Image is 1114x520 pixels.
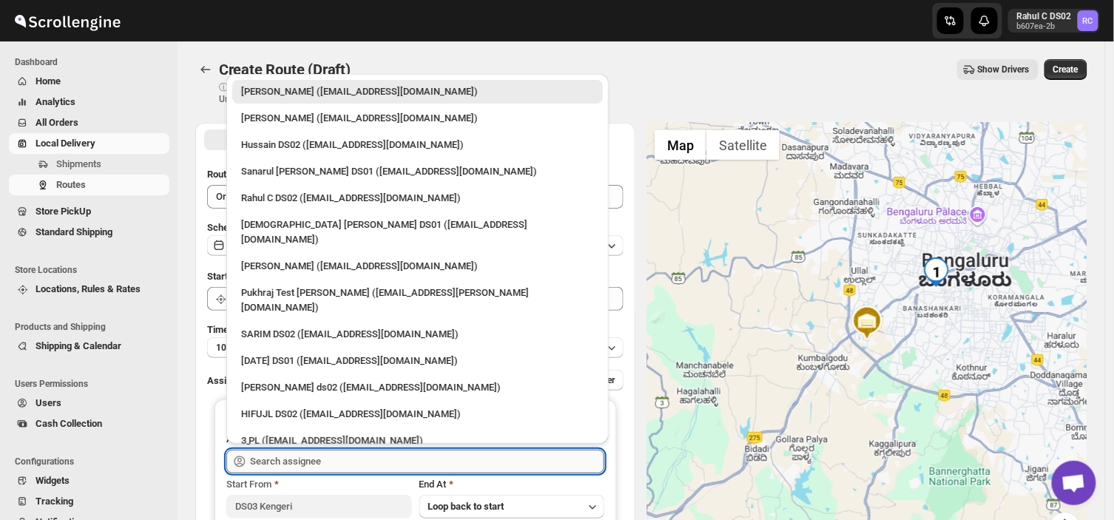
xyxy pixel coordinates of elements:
button: Loop back to start [419,495,604,519]
li: Raja DS01 (gasecig398@owlny.com) [226,346,609,373]
span: Start From [226,479,271,490]
span: Routes [56,179,86,190]
span: Products and Shipping [15,321,170,333]
input: Search assignee [250,450,604,473]
div: HIFUJL DS02 ([EMAIL_ADDRESS][DOMAIN_NAME]) [241,407,594,422]
div: [PERSON_NAME] ds02 ([EMAIL_ADDRESS][DOMAIN_NAME]) [241,380,594,395]
li: 3 PL (hello@home-run.co) [226,426,609,453]
div: [PERSON_NAME] ([EMAIL_ADDRESS][DOMAIN_NAME]) [241,111,594,126]
span: Loop back to start [428,501,504,512]
span: All Orders [36,117,78,128]
img: ScrollEngine [12,2,123,39]
span: Scheduled for [207,222,266,233]
text: RC [1083,16,1093,26]
li: SARIM DS02 (xititor414@owlny.com) [226,320,609,346]
span: Shipments [56,158,101,169]
button: All Route Options [204,129,414,150]
div: Rahul C DS02 ([EMAIL_ADDRESS][DOMAIN_NAME]) [241,191,594,206]
span: Create [1053,64,1078,75]
span: Users Permissions [15,378,170,390]
button: Widgets [9,470,169,491]
span: Home [36,75,61,87]
button: Show satellite imagery [706,130,780,160]
button: Cash Collection [9,413,169,434]
div: End At [419,477,604,492]
button: 10 minutes [207,337,624,358]
span: Start Location (Warehouse) [207,271,324,282]
p: ⓘ Shipments can also be added from Shipments menu Unrouted tab [219,81,452,105]
div: [PERSON_NAME] ([EMAIL_ADDRESS][DOMAIN_NAME]) [241,84,594,99]
span: Route Name [207,169,259,180]
div: 3 PL ([EMAIL_ADDRESS][DOMAIN_NAME]) [241,433,594,448]
li: Mujakkir Benguli (voweh79617@daypey.com) [226,104,609,130]
span: Standard Shipping [36,226,112,237]
li: HIFUJL DS02 (cepali9173@intady.com) [226,399,609,426]
div: [DATE] DS01 ([EMAIL_ADDRESS][DOMAIN_NAME]) [241,354,594,368]
li: Rashidul ds02 (vaseno4694@minduls.com) [226,373,609,399]
span: Configurations [15,456,170,467]
button: Create [1044,59,1087,80]
span: Store Locations [15,264,170,276]
span: Create Route (Draft) [219,61,351,78]
input: Eg: Bengaluru Route [207,185,624,209]
p: Rahul C DS02 [1017,10,1072,22]
button: Show Drivers [957,59,1039,80]
div: [PERSON_NAME] ([EMAIL_ADDRESS][DOMAIN_NAME]) [241,259,594,274]
button: Show street map [655,130,706,160]
p: b607ea-2b [1017,22,1072,31]
button: Routes [195,59,216,80]
button: All Orders [9,112,169,133]
span: Rahul C DS02 [1078,10,1098,31]
button: User menu [1008,9,1100,33]
button: Shipping & Calendar [9,336,169,357]
span: Show Drivers [978,64,1030,75]
span: 10 minutes [216,342,260,354]
span: Time Per Stop [207,324,267,335]
li: Sanarul Haque DS01 (fefifag638@adosnan.com) [226,157,609,183]
span: Store PickUp [36,206,91,217]
div: SARIM DS02 ([EMAIL_ADDRESS][DOMAIN_NAME]) [241,327,594,342]
span: Tracking [36,496,73,507]
button: Routes [9,175,169,195]
button: Analytics [9,92,169,112]
button: Locations, Rules & Rates [9,279,169,300]
span: Shipping & Calendar [36,340,121,351]
button: [DATE]|[DATE] [207,235,624,256]
span: Analytics [36,96,75,107]
button: Tracking [9,491,169,512]
span: Local Delivery [36,138,95,149]
li: Hussain DS02 (jarav60351@abatido.com) [226,130,609,157]
div: Pukhraj Test [PERSON_NAME] ([EMAIL_ADDRESS][PERSON_NAME][DOMAIN_NAME]) [241,286,594,315]
span: Cash Collection [36,418,102,429]
div: 1 [922,257,951,287]
li: Pukhraj Test Grewal (lesogip197@pariag.com) [226,278,609,320]
span: Dashboard [15,56,170,68]
div: [DEMOGRAPHIC_DATA] [PERSON_NAME] DS01 ([EMAIL_ADDRESS][DOMAIN_NAME]) [241,217,594,247]
li: Rahul Chopra (pukhraj@home-run.co) [226,80,609,104]
div: Sanarul [PERSON_NAME] DS01 ([EMAIL_ADDRESS][DOMAIN_NAME]) [241,164,594,179]
button: Shipments [9,154,169,175]
a: Open chat [1052,461,1096,505]
span: Users [36,397,61,408]
span: Assign to [207,375,247,386]
span: Locations, Rules & Rates [36,283,141,294]
span: Widgets [36,475,70,486]
div: Hussain DS02 ([EMAIL_ADDRESS][DOMAIN_NAME]) [241,138,594,152]
li: Islam Laskar DS01 (vixib74172@ikowat.com) [226,210,609,251]
li: Vikas Rathod (lolegiy458@nalwan.com) [226,251,609,278]
button: Users [9,393,169,413]
li: Rahul C DS02 (rahul.chopra@home-run.co) [226,183,609,210]
button: Home [9,71,169,92]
